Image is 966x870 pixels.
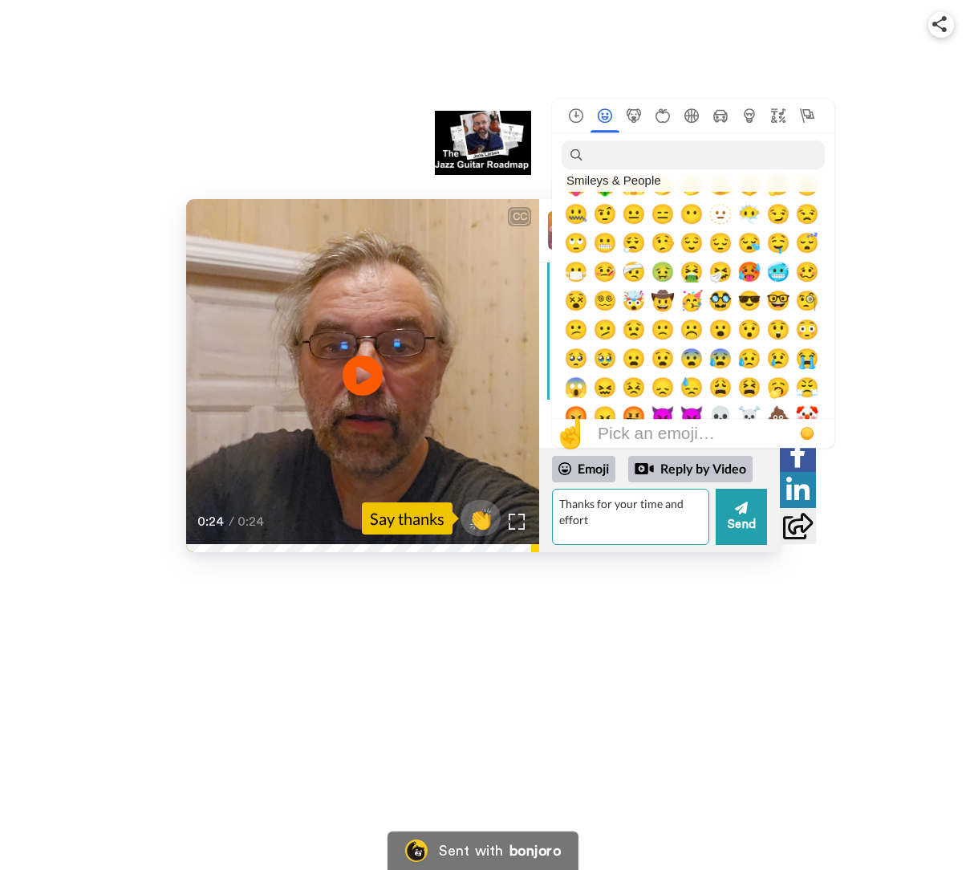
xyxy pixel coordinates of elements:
div: Send [PERSON_NAME] a reply. [539,406,780,465]
span: 0:24 [197,512,225,531]
span: 0:24 [237,512,266,531]
img: ic_share.svg [932,16,947,32]
button: Send [716,489,767,545]
div: CC [509,209,530,225]
img: Full screen [509,514,525,530]
img: Profile Image [548,211,586,250]
button: 👏 [461,500,501,536]
img: logo [435,111,531,175]
div: Emoji [552,456,615,482]
div: Say thanks [362,502,453,535]
textarea: Thanks for your time and effort [552,489,709,545]
div: Reply by Video [628,456,753,483]
span: / [229,512,234,531]
div: Reply by Video [635,459,654,478]
span: 👏 [461,506,501,531]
